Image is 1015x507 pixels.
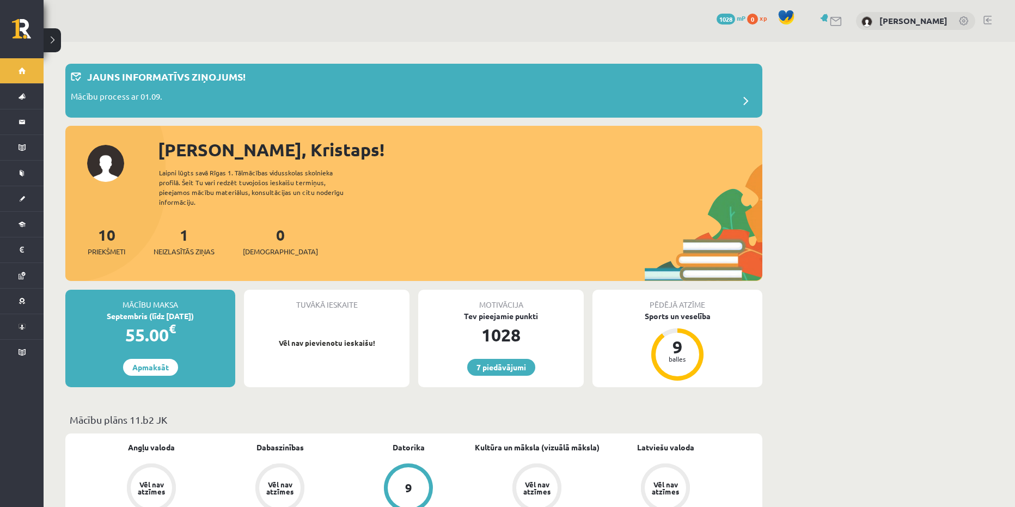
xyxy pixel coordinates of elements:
[650,481,681,495] div: Vēl nav atzīmes
[467,359,535,376] a: 7 piedāvājumi
[88,225,125,257] a: 10Priekšmeti
[128,442,175,453] a: Angļu valoda
[65,322,235,348] div: 55.00
[418,290,584,310] div: Motivācija
[256,442,304,453] a: Dabaszinības
[393,442,425,453] a: Datorika
[661,356,694,362] div: balles
[637,442,694,453] a: Latviešu valoda
[737,14,745,22] span: mP
[592,310,762,382] a: Sports un veselība 9 balles
[522,481,552,495] div: Vēl nav atzīmes
[169,321,176,337] span: €
[418,322,584,348] div: 1028
[475,442,600,453] a: Kultūra un māksla (vizuālā māksla)
[418,310,584,322] div: Tev pieejamie punkti
[265,481,295,495] div: Vēl nav atzīmes
[243,225,318,257] a: 0[DEMOGRAPHIC_DATA]
[861,16,872,27] img: Kristaps Lukass
[71,69,757,112] a: Jauns informatīvs ziņojums! Mācību process ar 01.09.
[65,290,235,310] div: Mācību maksa
[87,69,246,84] p: Jauns informatīvs ziņojums!
[592,290,762,310] div: Pēdējā atzīme
[12,19,44,46] a: Rīgas 1. Tālmācības vidusskola
[154,246,215,257] span: Neizlasītās ziņas
[154,225,215,257] a: 1Neizlasītās ziņas
[747,14,758,25] span: 0
[760,14,767,22] span: xp
[243,246,318,257] span: [DEMOGRAPHIC_DATA]
[244,290,409,310] div: Tuvākā ieskaite
[879,15,947,26] a: [PERSON_NAME]
[249,338,404,349] p: Vēl nav pievienotu ieskaišu!
[70,412,758,427] p: Mācību plāns 11.b2 JK
[65,310,235,322] div: Septembris (līdz [DATE])
[136,481,167,495] div: Vēl nav atzīmes
[123,359,178,376] a: Apmaksāt
[661,338,694,356] div: 9
[71,90,162,106] p: Mācību process ar 01.09.
[159,168,363,207] div: Laipni lūgts savā Rīgas 1. Tālmācības vidusskolas skolnieka profilā. Šeit Tu vari redzēt tuvojošo...
[717,14,735,25] span: 1028
[88,246,125,257] span: Priekšmeti
[592,310,762,322] div: Sports un veselība
[747,14,772,22] a: 0 xp
[158,137,762,163] div: [PERSON_NAME], Kristaps!
[717,14,745,22] a: 1028 mP
[405,482,412,494] div: 9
